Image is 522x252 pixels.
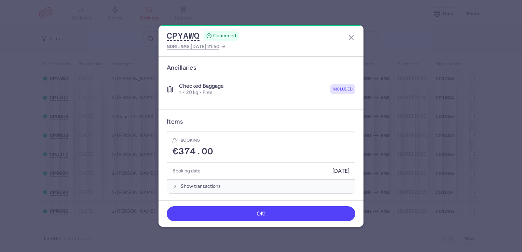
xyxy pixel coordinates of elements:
h3: Ancillaries [167,64,355,72]
button: CPYAWQ [167,31,200,41]
h4: Checked baggage [179,83,224,89]
h4: Booking [181,137,200,144]
button: Show transactions [167,179,355,193]
p: 1 × 20 kg • Free [179,89,224,96]
span: €374.00 [173,146,213,157]
a: NDRtoAMS,[DATE] 21:50 [167,42,226,51]
span: [DATE] [332,168,349,174]
span: NDR [167,44,176,49]
span: to , [167,42,219,51]
button: OK! [167,206,355,221]
h5: Booking date [173,167,201,175]
span: CONFIRMED [213,32,236,39]
div: Booking€374.00 [167,131,355,163]
span: AMS [180,44,190,49]
span: [DATE] 21:50 [191,44,219,50]
span: OK! [257,211,266,217]
h3: Items [167,118,183,126]
span: included [333,86,353,93]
